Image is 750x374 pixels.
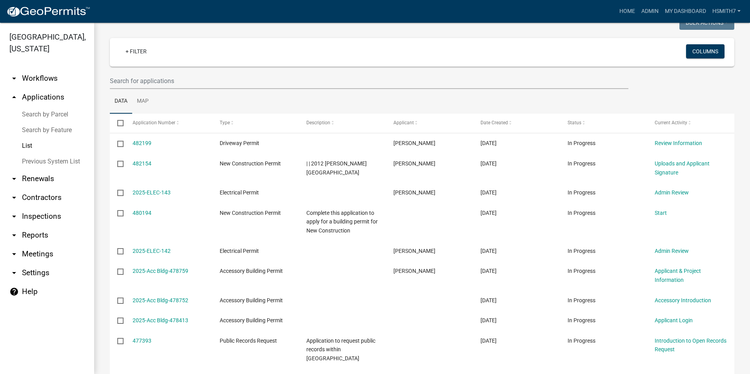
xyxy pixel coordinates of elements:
[220,210,281,216] span: New Construction Permit
[9,93,19,102] i: arrow_drop_up
[133,338,151,344] a: 477393
[655,189,689,196] a: Admin Review
[299,114,386,133] datatable-header-cell: Description
[132,89,153,114] a: Map
[655,140,702,146] a: Review Information
[9,74,19,83] i: arrow_drop_down
[568,317,595,323] span: In Progress
[133,210,151,216] a: 480194
[133,268,188,274] a: 2025-Acc Bldg-478759
[9,193,19,202] i: arrow_drop_down
[9,287,19,296] i: help
[655,338,726,353] a: Introduction to Open Records Request
[568,338,595,344] span: In Progress
[220,338,277,344] span: Public Records Request
[9,174,19,183] i: arrow_drop_down
[481,317,497,323] span: 09/15/2025
[481,297,497,303] span: 09/15/2025
[9,212,19,221] i: arrow_drop_down
[568,268,595,274] span: In Progress
[220,189,259,196] span: Electrical Permit
[481,338,497,344] span: 09/11/2025
[110,114,125,133] datatable-header-cell: Select
[568,140,595,146] span: In Progress
[386,114,473,133] datatable-header-cell: Applicant
[125,114,212,133] datatable-header-cell: Application Number
[655,268,701,283] a: Applicant & Project Information
[568,120,581,125] span: Status
[568,297,595,303] span: In Progress
[655,210,667,216] a: Start
[655,317,693,323] a: Applicant Login
[686,44,725,58] button: Columns
[110,73,628,89] input: Search for applications
[133,160,151,167] a: 482154
[679,16,734,30] button: Bulk Actions
[481,248,497,254] span: 09/16/2025
[481,160,497,167] span: 09/22/2025
[133,248,171,254] a: 2025-ELEC-142
[481,120,508,125] span: Date Created
[110,89,132,114] a: Data
[393,120,414,125] span: Applicant
[306,210,378,234] span: Complete this application to apply for a building permit for New Construction
[655,248,689,254] a: Admin Review
[481,268,497,274] span: 09/15/2025
[568,248,595,254] span: In Progress
[655,120,687,125] span: Current Activity
[481,210,497,216] span: 09/18/2025
[220,297,283,303] span: Accessory Building Permit
[306,120,330,125] span: Description
[133,317,188,323] a: 2025-Acc Bldg-478413
[647,114,734,133] datatable-header-cell: Current Activity
[560,114,647,133] datatable-header-cell: Status
[568,160,595,167] span: In Progress
[133,120,175,125] span: Application Number
[568,210,595,216] span: In Progress
[220,140,259,146] span: Driveway Permit
[481,189,497,196] span: 09/22/2025
[133,297,188,303] a: 2025-Acc Bldg-478752
[655,297,711,303] a: Accessory Introduction
[220,317,283,323] span: Accessory Building Permit
[133,140,151,146] a: 482199
[9,249,19,259] i: arrow_drop_down
[393,248,435,254] span: Benjamin Conrad Lecomte
[568,189,595,196] span: In Progress
[662,4,709,19] a: My Dashboard
[133,189,171,196] a: 2025-ELEC-143
[481,140,497,146] span: 09/22/2025
[119,44,153,58] a: + Filter
[473,114,560,133] datatable-header-cell: Date Created
[655,160,710,176] a: Uploads and Applicant Signature
[393,160,435,167] span: Arthur J Culpepper
[616,4,638,19] a: Home
[220,120,230,125] span: Type
[9,231,19,240] i: arrow_drop_down
[393,140,435,146] span: Arthur J Culpepper
[220,268,283,274] span: Accessory Building Permit
[709,4,744,19] a: hsmith7
[306,160,367,176] span: | | 2012 Spivey Village Dr
[220,248,259,254] span: Electrical Permit
[638,4,662,19] a: Admin
[212,114,299,133] datatable-header-cell: Type
[306,338,375,362] span: Application to request public records within Talbot County
[393,189,435,196] span: Conrad Davis
[9,268,19,278] i: arrow_drop_down
[220,160,281,167] span: New Construction Permit
[393,268,435,274] span: Christine Crawford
